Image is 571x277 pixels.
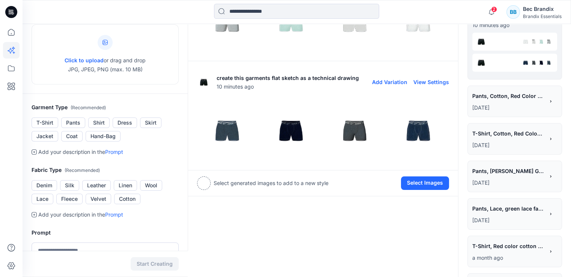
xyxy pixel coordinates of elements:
[472,241,544,251] span: T-Shirt, Red color cotton fabric
[32,103,179,112] h2: Garment Type
[113,117,137,128] button: Dress
[86,194,111,204] button: Velvet
[472,216,544,225] p: September 17, 2025
[32,166,179,175] h2: Fabric Type
[197,75,211,89] img: eyJhbGciOiJIUzI1NiIsImtpZCI6IjAiLCJ0eXAiOiJKV1QifQ.eyJkYXRhIjp7InR5cGUiOiJzdG9yYWdlIiwicGF0aCI6Im...
[65,57,104,63] span: Click to upload
[65,167,100,173] span: ( Recommended )
[214,179,328,188] p: Select generated images to add to a new style
[527,36,539,48] img: 2.png
[140,117,161,128] button: Skirt
[475,36,487,48] img: eyJhbGciOiJIUzI1NiIsImtpZCI6IjAiLCJ0eXAiOiJKV1QifQ.eyJkYXRhIjp7InR5cGUiOiJzdG9yYWdlIiwicGF0aCI6Im...
[520,57,532,69] img: 3.png
[32,228,179,237] h2: Prompt
[542,57,554,69] img: 0.png
[472,90,544,101] span: Pants, Cotton, Red Color 3D garment
[325,101,385,161] img: 2.png
[535,36,547,48] img: 1.png
[413,79,449,85] button: View Settings
[372,79,407,85] button: Add Variation
[472,178,544,187] p: September 17, 2025
[32,131,58,142] button: Jacket
[65,56,146,74] p: or drag and drop JPG, JPEG, PNG (max. 10 MB)
[86,131,121,142] button: Hand-Bag
[32,194,53,204] button: Lace
[140,180,162,191] button: Wool
[61,131,83,142] button: Coat
[472,141,544,150] p: September 17, 2025
[38,210,123,219] p: Add your description in the
[261,101,321,161] img: 1.png
[61,117,85,128] button: Pants
[60,180,79,191] button: Silk
[542,36,554,48] img: 0.png
[82,180,111,191] button: Leather
[105,211,123,218] a: Prompt
[401,176,449,190] button: Select Images
[56,194,83,204] button: Fleece
[114,194,140,204] button: Cotton
[527,57,539,69] img: 2.png
[535,57,547,69] img: 1.png
[217,83,359,90] span: 10 minutes ago
[523,5,562,14] div: Bec Brandix
[472,203,544,214] span: Pants, Lace, green lace fabric
[472,103,544,112] p: September 17, 2025
[472,21,557,30] p: September 24, 2025
[472,253,544,262] p: August 22, 2025
[472,128,544,139] span: T-Shirt, Cotton, Red Color 3D Garment
[520,36,532,48] img: 3.png
[217,74,359,83] p: create this garments flat sketch as a technical drawing
[475,57,487,69] img: eyJhbGciOiJIUzI1NiIsImtpZCI6IjAiLCJ0eXAiOiJKV1QifQ.eyJkYXRhIjp7InR5cGUiOiJzdG9yYWdlIiwicGF0aCI6Im...
[506,5,520,19] div: BB
[491,6,497,12] span: 2
[105,149,123,155] a: Prompt
[523,14,562,19] div: Brandix Essentials
[71,105,106,110] span: ( Recommended )
[389,101,449,161] img: 3.png
[472,166,544,176] span: Pants, Cotton, Olive Green Garment
[32,117,58,128] button: T-Shirt
[88,117,110,128] button: Shirt
[32,180,57,191] button: Denim
[197,101,258,161] img: 0.png
[38,148,123,157] p: Add your description in the
[114,180,137,191] button: Linen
